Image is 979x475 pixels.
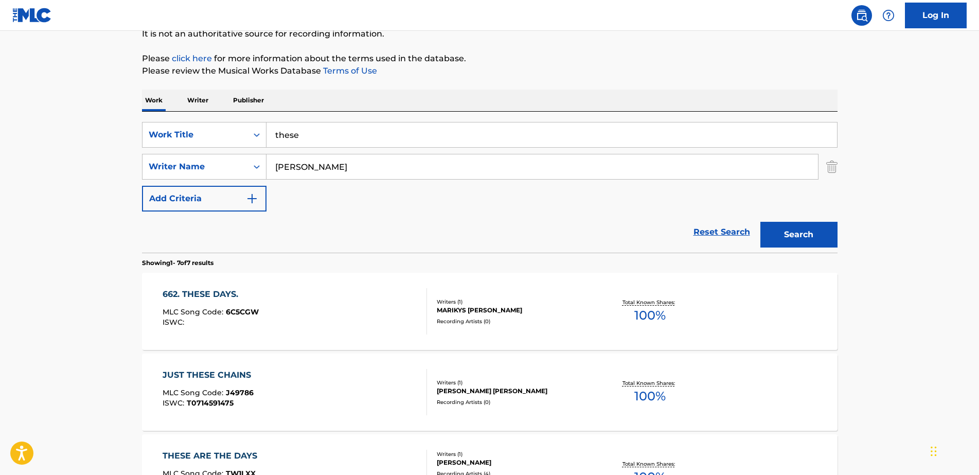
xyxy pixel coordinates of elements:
p: Writer [184,90,211,111]
p: Please for more information about the terms used in the database. [142,52,838,65]
p: Please review the Musical Works Database [142,65,838,77]
span: 100 % [634,306,666,325]
div: Writers ( 1 ) [437,298,592,306]
p: Showing 1 - 7 of 7 results [142,258,213,268]
div: Recording Artists ( 0 ) [437,318,592,325]
a: Reset Search [688,221,755,243]
img: MLC Logo [12,8,52,23]
button: Search [760,222,838,248]
div: Writers ( 1 ) [437,450,592,458]
span: ISWC : [163,318,187,327]
div: [PERSON_NAME] [437,458,592,467]
div: Work Title [149,129,241,141]
div: Recording Artists ( 0 ) [437,398,592,406]
a: Public Search [851,5,872,26]
a: 662. THESE DAYS.MLC Song Code:6C5CGWISWC:Writers (1)MARIKYS [PERSON_NAME]Recording Artists (0)Tot... [142,273,838,350]
span: ISWC : [163,398,187,408]
p: Work [142,90,166,111]
span: 6C5CGW [226,307,259,316]
div: MARIKYS [PERSON_NAME] [437,306,592,315]
iframe: Chat Widget [928,426,979,475]
p: Total Known Shares: [622,298,678,306]
form: Search Form [142,122,838,253]
span: 100 % [634,387,666,406]
div: THESE ARE THE DAYS [163,450,262,462]
span: T0714591475 [187,398,234,408]
button: Add Criteria [142,186,266,212]
div: 662. THESE DAYS. [163,288,259,301]
p: Total Known Shares: [622,379,678,387]
div: Writers ( 1 ) [437,379,592,386]
span: J49786 [226,388,254,397]
a: JUST THESE CHAINSMLC Song Code:J49786ISWC:T0714591475Writers (1)[PERSON_NAME] [PERSON_NAME]Record... [142,354,838,431]
a: click here [172,54,212,63]
div: JUST THESE CHAINS [163,369,256,381]
div: Writer Name [149,161,241,173]
span: MLC Song Code : [163,307,226,316]
div: Drag [931,436,937,467]
p: It is not an authoritative source for recording information. [142,28,838,40]
a: Terms of Use [321,66,377,76]
img: Delete Criterion [826,154,838,180]
div: Help [878,5,899,26]
div: [PERSON_NAME] [PERSON_NAME] [437,386,592,396]
img: help [882,9,895,22]
p: Publisher [230,90,267,111]
span: MLC Song Code : [163,388,226,397]
p: Total Known Shares: [622,460,678,468]
a: Log In [905,3,967,28]
img: search [856,9,868,22]
img: 9d2ae6d4665cec9f34b9.svg [246,192,258,205]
